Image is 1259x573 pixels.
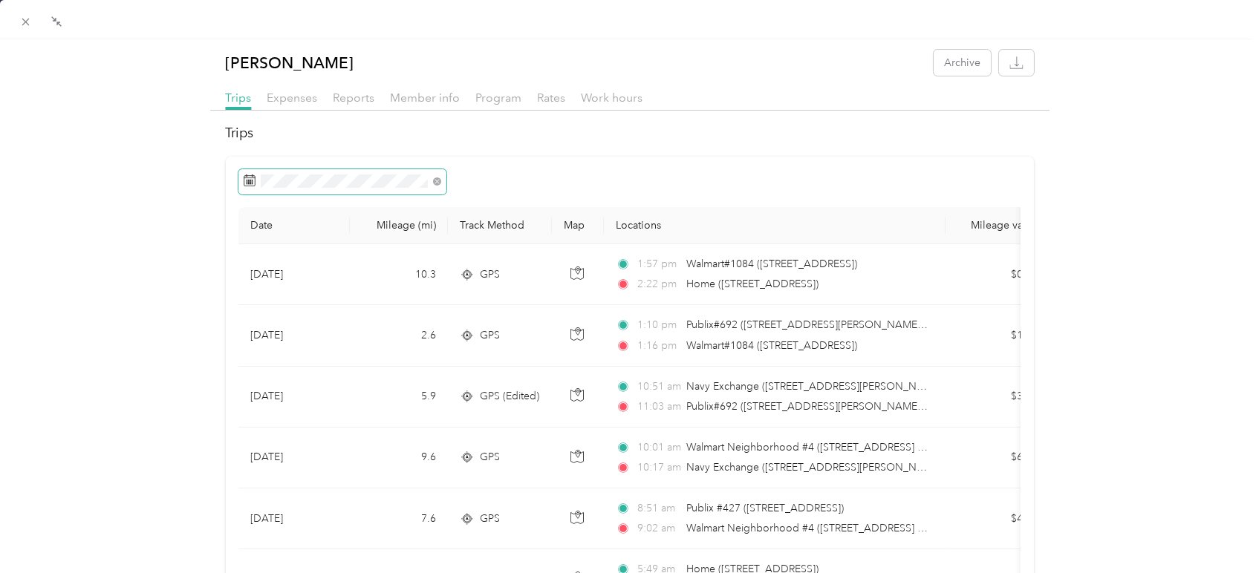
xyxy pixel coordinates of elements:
[604,207,946,244] th: Locations
[637,520,680,537] span: 9:02 am
[480,266,500,283] span: GPS
[686,318,1006,331] span: Publix#692 ([STREET_ADDRESS][PERSON_NAME][PERSON_NAME])
[350,367,448,428] td: 5.9
[946,367,1050,428] td: $3.80
[946,207,1050,244] th: Mileage value
[637,459,680,476] span: 10:17 am
[238,428,350,488] td: [DATE]
[538,91,566,105] span: Rates
[637,317,680,333] span: 1:10 pm
[238,488,350,549] td: [DATE]
[637,256,680,272] span: 1:57 pm
[686,278,819,290] span: Home ([STREET_ADDRESS])
[476,91,522,105] span: Program
[686,258,857,270] span: Walmart#1084 ([STREET_ADDRESS])
[238,207,350,244] th: Date
[637,439,680,456] span: 10:01 am
[686,400,1006,413] span: Publix#692 ([STREET_ADDRESS][PERSON_NAME][PERSON_NAME])
[637,338,680,354] span: 1:16 pm
[391,91,461,105] span: Member info
[946,244,1050,305] td: $0.00
[686,461,945,474] span: Navy Exchange ([STREET_ADDRESS][PERSON_NAME])
[946,428,1050,488] td: $6.19
[350,244,448,305] td: 10.3
[934,50,991,76] button: Archive
[350,488,448,549] td: 7.6
[637,399,680,415] span: 11:03 am
[480,511,500,527] span: GPS
[480,449,500,465] span: GPS
[686,380,945,393] span: Navy Exchange ([STREET_ADDRESS][PERSON_NAME])
[480,327,500,344] span: GPS
[946,305,1050,366] td: $1.68
[637,379,680,395] span: 10:51 am
[267,91,318,105] span: Expenses
[686,502,844,514] span: Publix #427 ([STREET_ADDRESS])
[226,50,354,76] p: [PERSON_NAME]
[552,207,604,244] th: Map
[1176,490,1259,573] iframe: Everlance-gr Chat Button Frame
[686,441,1146,454] span: Walmart Neighborhood #4 ([STREET_ADDRESS] , [GEOGRAPHIC_DATA], [GEOGRAPHIC_DATA])
[946,488,1050,549] td: $4.90
[226,91,252,105] span: Trips
[350,207,448,244] th: Mileage (mi)
[350,305,448,366] td: 2.6
[448,207,552,244] th: Track Method
[226,123,1034,143] h2: Trips
[637,500,680,517] span: 8:51 am
[238,244,350,305] td: [DATE]
[637,276,680,292] span: 2:22 pm
[334,91,375,105] span: Reports
[686,522,1146,534] span: Walmart Neighborhood #4 ([STREET_ADDRESS] , [GEOGRAPHIC_DATA], [GEOGRAPHIC_DATA])
[582,91,643,105] span: Work hours
[350,428,448,488] td: 9.6
[238,305,350,366] td: [DATE]
[480,388,539,405] span: GPS (Edited)
[686,339,857,352] span: Walmart#1084 ([STREET_ADDRESS])
[238,367,350,428] td: [DATE]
